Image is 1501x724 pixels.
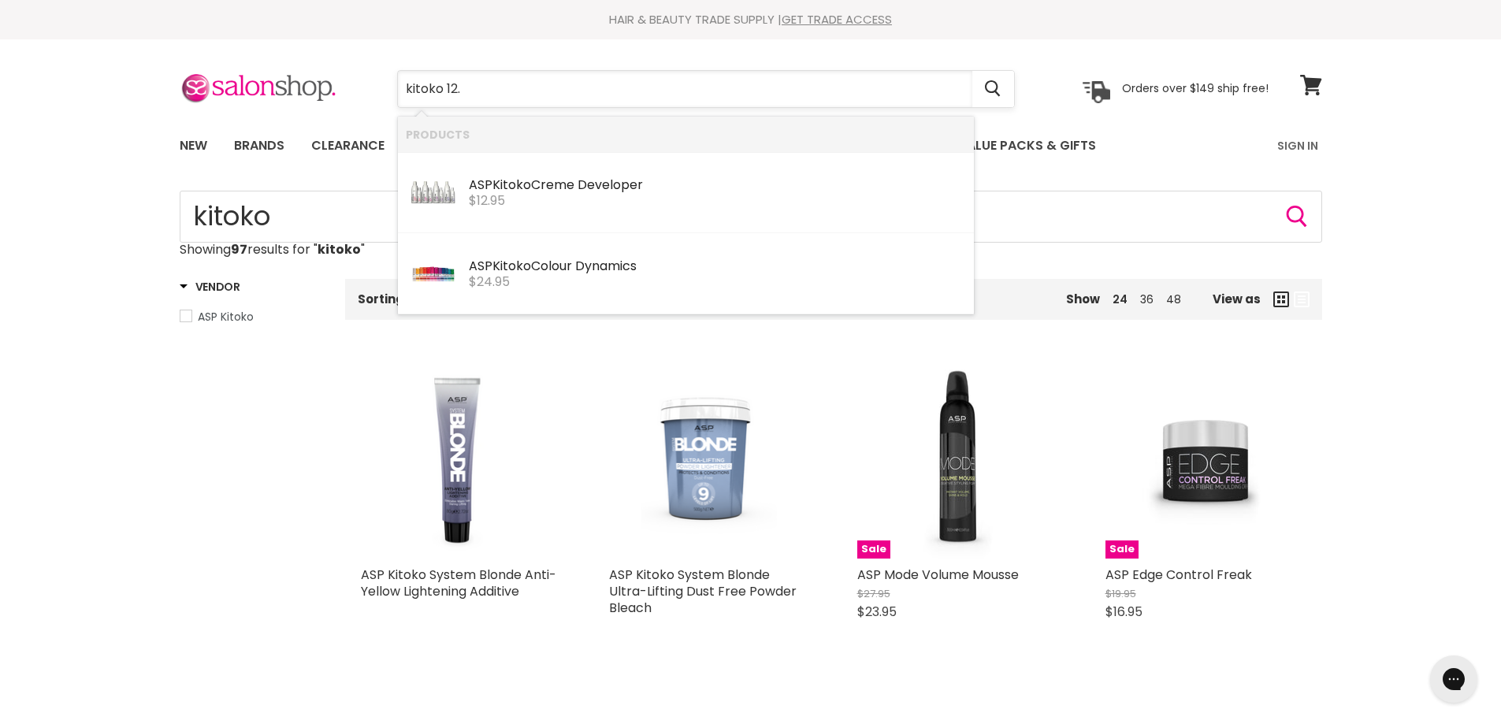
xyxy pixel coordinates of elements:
[1166,291,1181,307] a: 48
[198,309,254,325] span: ASP Kitoko
[231,240,247,258] strong: 97
[1105,358,1306,559] a: ASP Edge Control FreakSale
[469,273,510,291] span: $24.95
[318,240,361,258] strong: kitoko
[1213,292,1261,306] span: View as
[160,123,1342,169] nav: Main
[857,358,1058,559] img: ASP Mode Volume Mousse
[857,358,1058,559] a: ASP Mode Volume MousseSale
[857,540,890,559] span: Sale
[1066,291,1100,307] span: Show
[299,129,396,162] a: Clearance
[160,12,1342,28] div: HAIR & BEAUTY TRADE SUPPLY |
[492,257,531,275] b: Kitoko
[398,71,972,107] input: Search
[1113,291,1128,307] a: 24
[180,279,240,295] h3: Vendor
[361,358,562,559] a: ASP Kitoko System Blonde Anti-Yellow Lightening Additive
[1268,129,1328,162] a: Sign In
[782,11,892,28] a: GET TRADE ACCESS
[857,566,1019,584] a: ASP Mode Volume Mousse
[609,358,810,559] a: ASP Kitoko System Blonde Ultra-Lifting Dust Free Powder Bleach
[972,71,1014,107] button: Search
[469,259,966,276] div: ASP Colour Dynamics
[168,123,1188,169] ul: Main menu
[358,292,404,306] label: Sorting
[180,308,325,325] a: ASP Kitoko
[361,566,556,600] a: ASP Kitoko System Blonde Anti-Yellow Lightening Additive
[398,117,974,152] li: Products
[180,243,1322,257] p: Showing results for " "
[946,129,1108,162] a: Value Packs & Gifts
[398,152,974,233] li: Products: ASP Kitoko Creme Developer
[1105,540,1139,559] span: Sale
[857,603,897,621] span: $23.95
[180,191,1322,243] form: Product
[1422,650,1485,708] iframe: Gorgias live chat messenger
[1140,291,1154,307] a: 36
[492,176,531,194] b: Kitoko
[1122,81,1269,95] p: Orders over $149 ship free!
[397,70,1015,108] form: Product
[609,566,797,617] a: ASP Kitoko System Blonde Ultra-Lifting Dust Free Powder Bleach
[222,129,296,162] a: Brands
[1105,586,1136,601] span: $19.95
[857,586,890,601] span: $27.95
[469,178,966,195] div: ASP Creme Developer
[469,191,505,210] span: $12.95
[168,129,219,162] a: New
[180,191,1322,243] input: Search
[1105,603,1142,621] span: $16.95
[411,241,455,307] img: Colour_Dynamics_Range_Swatches_200x.png
[401,358,520,559] img: ASP Kitoko System Blonde Anti-Yellow Lightening Additive
[1284,204,1310,229] button: Search
[1105,358,1306,559] img: ASP Edge Control Freak
[398,233,974,314] li: Products: ASP Kitoko Colour Dynamics
[1105,566,1252,584] a: ASP Edge Control Freak
[411,160,455,226] img: ASP_Creme_Developers_200x.jpg
[641,358,777,559] img: ASP Kitoko System Blonde Ultra-Lifting Dust Free Powder Bleach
